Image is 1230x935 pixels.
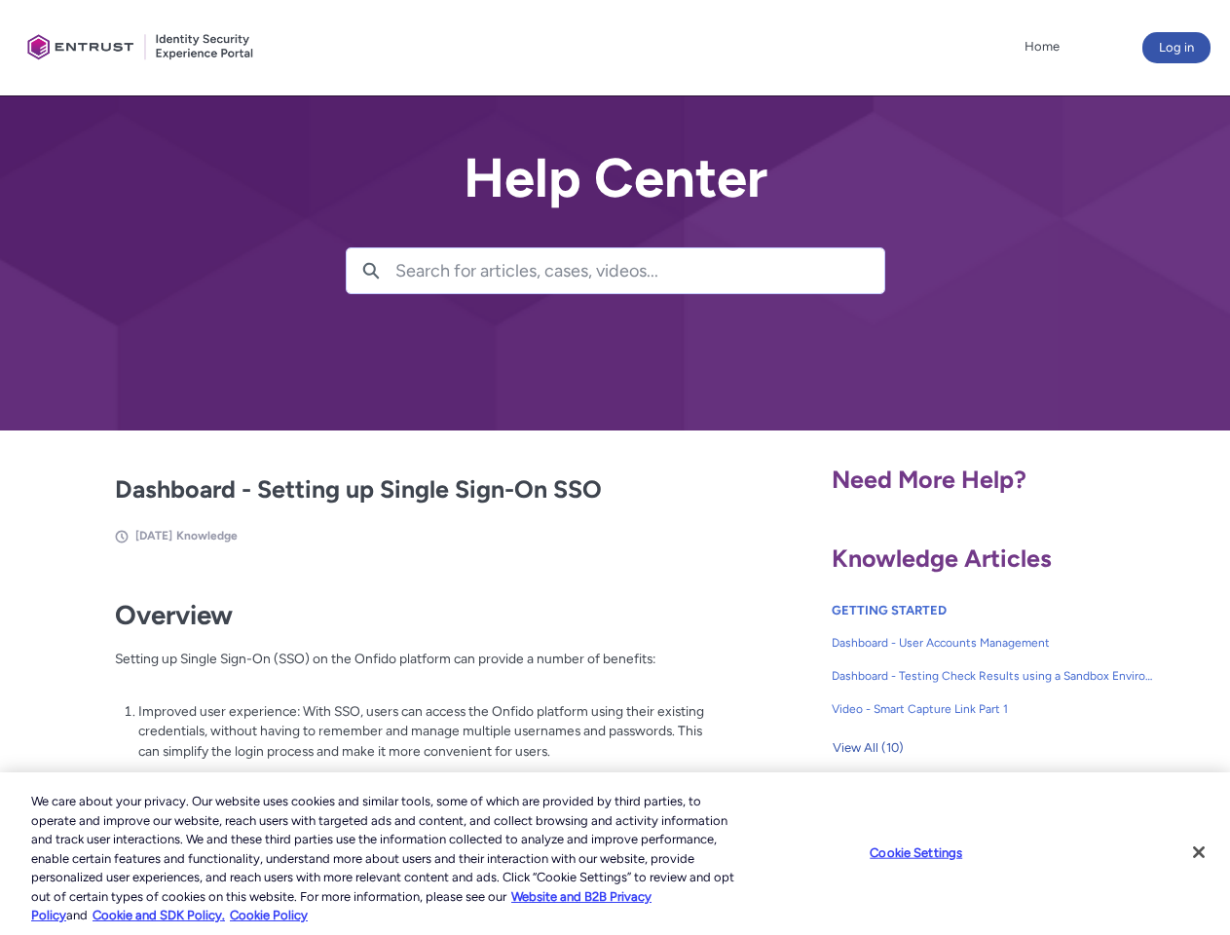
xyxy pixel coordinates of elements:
[832,626,1155,659] a: Dashboard - User Accounts Management
[1020,32,1064,61] a: Home
[347,248,395,293] button: Search
[832,659,1155,692] a: Dashboard - Testing Check Results using a Sandbox Environment
[93,908,225,922] a: Cookie and SDK Policy.
[395,248,884,293] input: Search for articles, cases, videos...
[832,732,905,764] button: View All (10)
[832,692,1155,726] a: Video - Smart Capture Link Part 1
[832,603,947,617] a: GETTING STARTED
[832,634,1155,652] span: Dashboard - User Accounts Management
[832,465,1026,494] span: Need More Help?
[176,527,238,544] li: Knowledge
[138,701,705,762] p: Improved user experience: With SSO, users can access the Onfido platform using their existing cre...
[833,733,904,763] span: View All (10)
[230,908,308,922] a: Cookie Policy
[346,148,885,208] h2: Help Center
[1177,831,1220,874] button: Close
[832,700,1155,718] span: Video - Smart Capture Link Part 1
[135,529,172,542] span: [DATE]
[855,833,977,872] button: Cookie Settings
[31,792,738,925] div: We care about your privacy. Our website uses cookies and similar tools, some of which are provide...
[832,543,1052,573] span: Knowledge Articles
[115,599,233,631] strong: Overview
[115,471,705,508] h2: Dashboard - Setting up Single Sign-On SSO
[115,649,705,689] p: Setting up Single Sign-On (SSO) on the Onfido platform can provide a number of benefits:
[1142,32,1211,63] button: Log in
[832,667,1155,685] span: Dashboard - Testing Check Results using a Sandbox Environment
